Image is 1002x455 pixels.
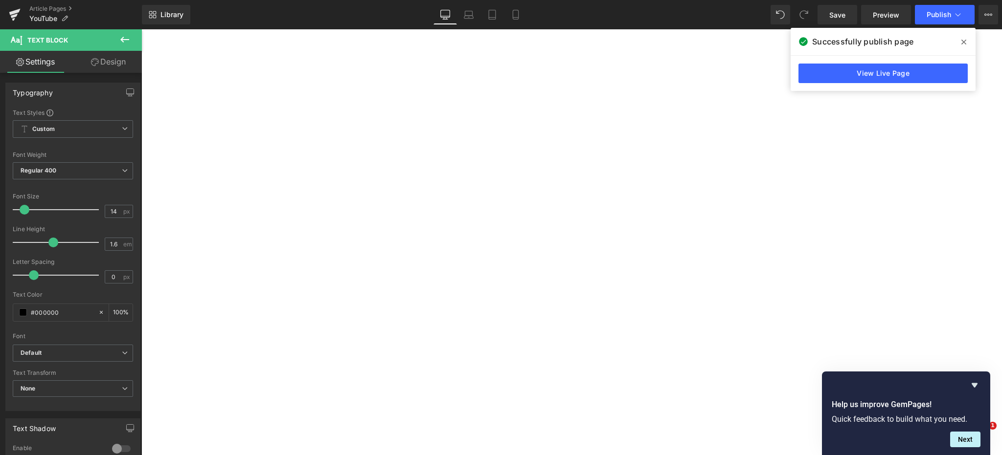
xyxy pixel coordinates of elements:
p: Quick feedback to build what you need. [832,414,980,424]
div: Text Styles [13,108,133,116]
div: % [109,304,133,321]
span: YouTube [29,15,57,22]
span: Successfully publish page [812,36,913,47]
button: More [979,5,998,24]
a: View Live Page [798,64,968,83]
span: Save [829,10,845,20]
span: Publish [927,11,951,19]
a: Tablet [480,5,504,24]
div: Line Height [13,226,133,233]
a: Design [73,51,144,73]
div: Help us improve GemPages! [832,379,980,447]
div: Font Weight [13,152,133,158]
b: None [21,385,36,392]
a: Mobile [504,5,527,24]
div: Text Color [13,291,133,298]
span: Text Block [27,36,68,44]
input: Color [31,307,93,318]
span: px [123,274,132,280]
div: Font [13,333,133,340]
button: Hide survey [969,379,980,391]
button: Redo [794,5,814,24]
i: Default [21,349,42,357]
a: Article Pages [29,5,142,13]
span: 1 [989,422,997,430]
a: Desktop [433,5,457,24]
span: px [123,208,132,215]
div: Text Shadow [13,419,56,433]
h2: Help us improve GemPages! [832,399,980,411]
span: Library [160,10,183,19]
button: Publish [915,5,975,24]
b: Custom [32,125,55,133]
span: Preview [873,10,899,20]
button: Next question [950,432,980,447]
span: em [123,241,132,247]
div: Text Transform [13,369,133,376]
a: Preview [861,5,911,24]
div: Enable [13,444,102,455]
div: Letter Spacing [13,259,133,265]
a: New Library [142,5,190,24]
div: Typography [13,83,53,97]
button: Undo [771,5,790,24]
b: Regular 400 [21,167,57,174]
div: Font Size [13,193,133,200]
a: Laptop [457,5,480,24]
